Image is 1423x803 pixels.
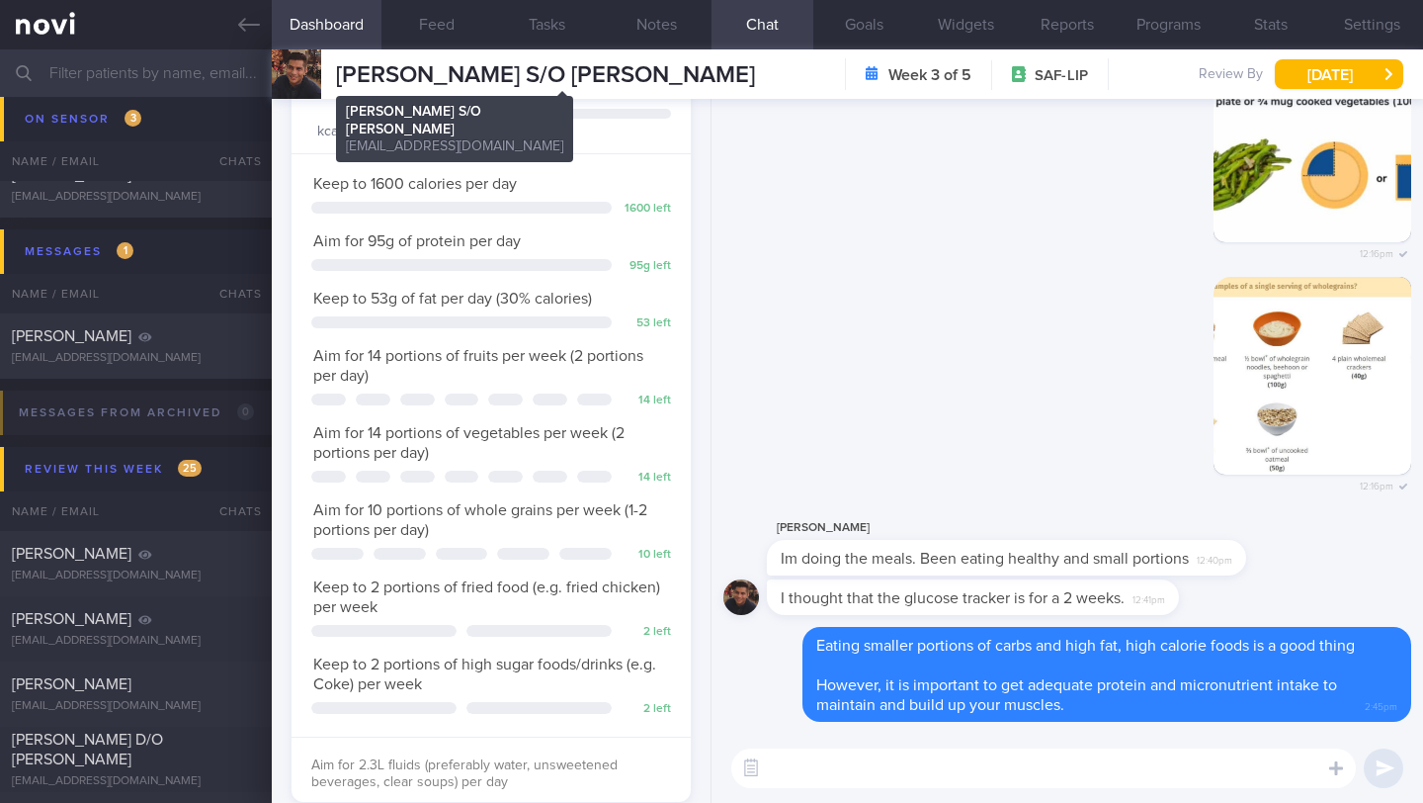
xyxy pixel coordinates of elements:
[622,259,671,274] div: 95 g left
[1132,588,1165,607] span: 12:41pm
[12,167,131,183] span: [PERSON_NAME]
[622,471,671,486] div: 14 left
[1360,475,1393,493] span: 12:16pm
[12,676,131,692] span: [PERSON_NAME]
[12,732,163,767] span: [PERSON_NAME] D/O [PERSON_NAME]
[1360,242,1393,261] span: 12:16pm
[1197,549,1232,568] span: 12:40pm
[313,348,643,384] span: Aim for 14 portions of fruits per week (2 portions per day)
[12,546,131,562] span: [PERSON_NAME]
[12,611,131,627] span: [PERSON_NAME]
[12,774,260,789] div: [EMAIL_ADDRESS][DOMAIN_NAME]
[767,516,1305,540] div: [PERSON_NAME]
[888,65,971,85] strong: Week 3 of 5
[313,657,656,692] span: Keep to 2 portions of high sugar foods/drinks (e.g. Coke) per week
[1035,66,1088,86] span: SAF-LIP
[311,89,385,141] div: kcal [DATE]
[14,400,259,426] div: Messages from Archived
[313,176,517,192] span: Keep to 1600 calories per day
[1199,66,1263,84] span: Review By
[1275,59,1403,89] button: [DATE]
[1214,45,1411,242] img: Photo by Angena
[311,89,385,124] div: 0
[313,425,625,461] span: Aim for 14 portions of vegetables per week (2 portions per day)
[117,242,133,259] span: 1
[622,202,671,217] div: 1600 left
[336,63,755,87] span: [PERSON_NAME] S/O [PERSON_NAME]
[178,460,202,477] span: 25
[12,190,260,205] div: [EMAIL_ADDRESS][DOMAIN_NAME]
[622,316,671,331] div: 53 left
[12,634,260,649] div: [EMAIL_ADDRESS][DOMAIN_NAME]
[622,394,671,408] div: 14 left
[12,699,260,714] div: [EMAIL_ADDRESS][DOMAIN_NAME]
[622,702,671,717] div: 2 left
[313,502,647,538] span: Aim for 10 portions of whole grains per week (1-2 portions per day)
[313,233,521,249] span: Aim for 95g of protein per day
[622,625,671,640] div: 2 left
[313,580,660,615] span: Keep to 2 portions of fried food (e.g. fried chicken) per week
[12,134,260,149] div: [EMAIL_ADDRESS][DOMAIN_NAME]
[816,677,1337,713] span: However, it is important to get adequate protein and micronutrient intake to maintain and build u...
[12,569,260,583] div: [EMAIL_ADDRESS][DOMAIN_NAME]
[622,548,671,563] div: 10 left
[20,456,207,483] div: Review this week
[311,758,618,790] span: Aim for 2.3L fluids (preferably water, unsweetened beverages, clear soups) per day
[12,328,131,344] span: [PERSON_NAME]
[313,291,592,307] span: Keep to 53g of fat per day (30% calories)
[193,274,272,313] div: Chats
[1214,277,1411,475] img: Photo by Angena
[1365,695,1397,714] span: 2:45pm
[816,638,1355,654] span: Eating smaller portions of carbs and high fat, high calorie foods is a good thing
[237,403,254,420] span: 0
[12,351,260,366] div: [EMAIL_ADDRESS][DOMAIN_NAME]
[20,238,138,265] div: Messages
[781,590,1125,606] span: I thought that the glucose tracker is for a 2 weeks.
[781,551,1189,567] span: Im doing the meals. Been eating healthy and small portions
[193,491,272,531] div: Chats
